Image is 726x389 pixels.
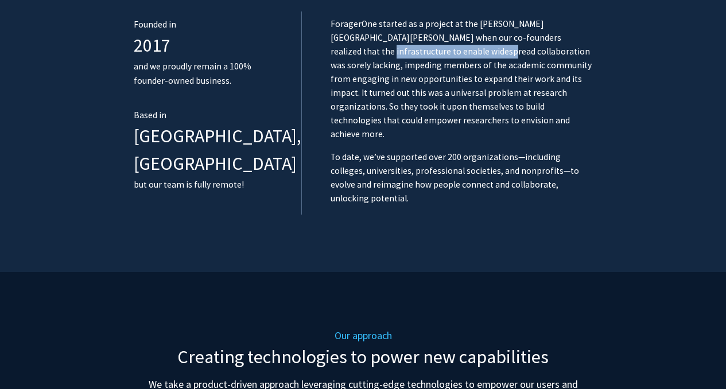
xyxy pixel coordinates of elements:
span: [GEOGRAPHIC_DATA], [GEOGRAPHIC_DATA] [134,125,301,175]
h5: Our approach [134,329,593,342]
span: 2017 [134,34,170,57]
h2: Creating technologies to power new capabilities [134,346,593,368]
iframe: Chat [9,337,49,380]
p: ForagerOne started as a project at the [PERSON_NAME][GEOGRAPHIC_DATA][PERSON_NAME] when our co-fo... [331,17,593,141]
p: To date, we’ve supported over 200 organizations—including colleges, universities, professional so... [331,150,593,205]
span: and we proudly remain a 100% founder-owned business. [134,61,251,86]
span: but our team is fully remote! [134,179,244,190]
span: Founded in [134,19,176,30]
span: Based in [134,110,166,120]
